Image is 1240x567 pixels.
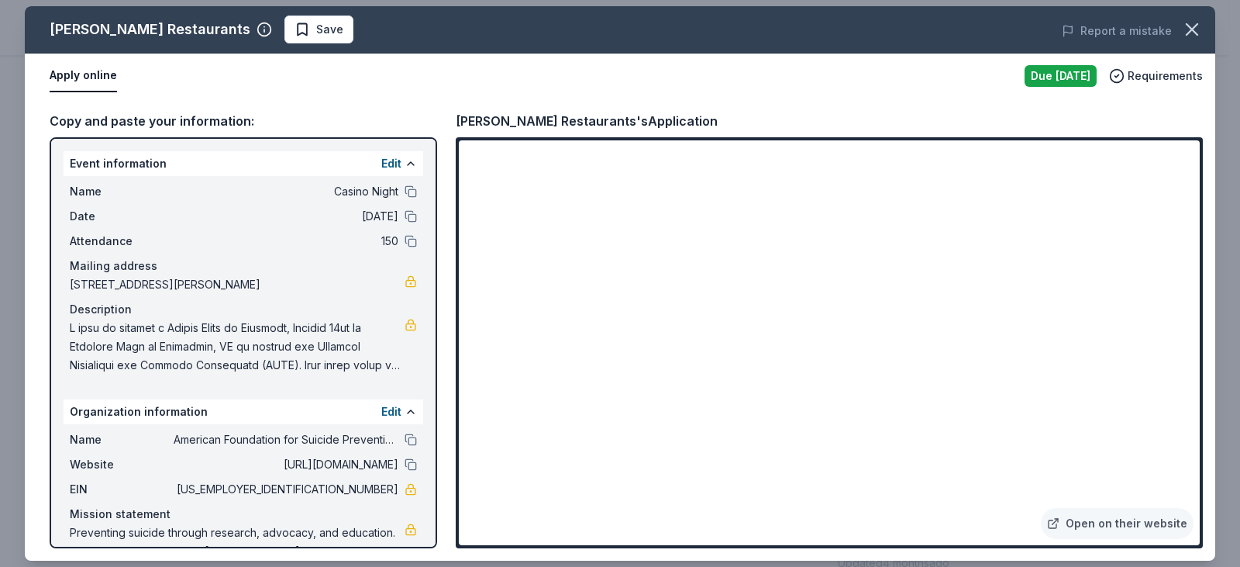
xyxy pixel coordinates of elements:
span: [DATE] [174,207,398,226]
div: Event information [64,151,423,176]
span: Website [70,455,174,474]
span: 150 [174,232,398,251]
button: Edit [381,154,401,173]
div: Mailing address [70,257,417,275]
div: Description [70,300,417,319]
span: Casino Night [174,182,398,201]
button: Report a mistake [1062,22,1172,40]
span: Requirements [1128,67,1203,85]
div: Copy and paste your information: [50,111,437,131]
div: [PERSON_NAME] Restaurants's Application [456,111,718,131]
span: [US_EMPLOYER_IDENTIFICATION_NUMBER] [174,480,398,499]
span: [STREET_ADDRESS][PERSON_NAME] [70,275,405,294]
span: Preventing suicide through research, advocacy, and education. Thoughts of suicide? Call: [PHONE_N... [70,524,405,561]
span: Attendance [70,232,174,251]
div: Due [DATE] [1025,65,1097,87]
span: Name [70,182,174,201]
button: Requirements [1109,67,1203,85]
span: [URL][DOMAIN_NAME] [174,455,398,474]
div: [PERSON_NAME] Restaurants [50,17,250,42]
span: EIN [70,480,174,499]
span: L ipsu do sitamet c Adipis Elits do Eiusmodt, Incidid 14ut la Etdolore Magn al Enimadmin, VE qu n... [70,319,405,375]
span: Name [70,430,174,449]
div: Mission statement [70,505,417,524]
a: Open on their website [1041,508,1193,539]
button: Apply online [50,60,117,92]
span: Save [316,20,343,39]
div: Organization information [64,399,423,424]
span: Date [70,207,174,226]
button: Edit [381,403,401,421]
button: Save [284,16,353,43]
span: American Foundation for Suicide Prevention [174,430,398,449]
